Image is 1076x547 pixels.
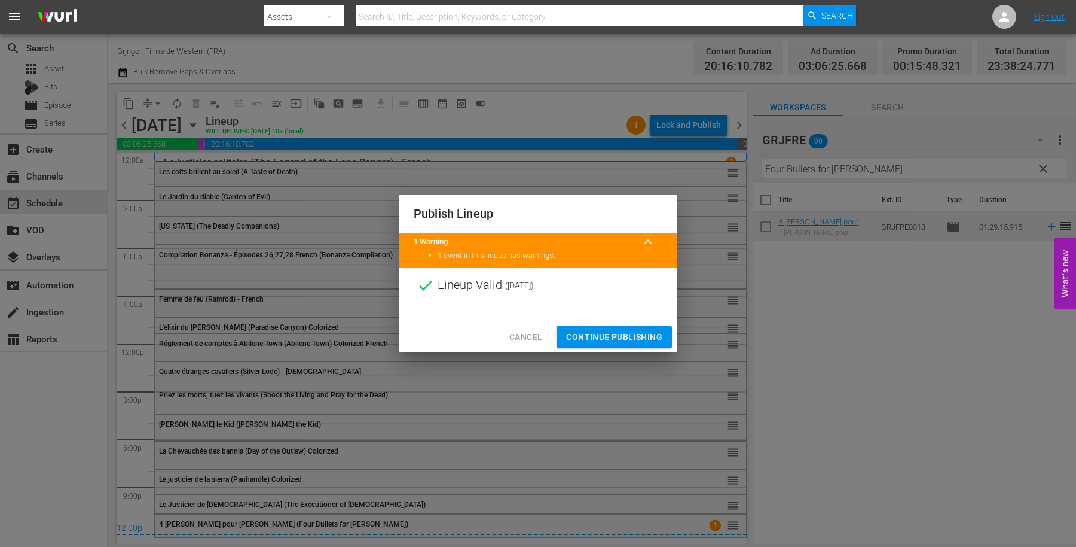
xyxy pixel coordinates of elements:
button: Open Feedback Widget [1054,238,1076,309]
button: Cancel [500,326,552,348]
div: Lineup Valid [399,268,677,303]
a: Sign Out [1034,12,1065,22]
span: Continue Publishing [566,330,662,345]
span: keyboard_arrow_up [641,235,655,249]
span: menu [7,10,22,24]
title: 1 Warning [414,236,634,248]
span: Search [821,5,853,26]
button: keyboard_arrow_up [634,227,662,256]
span: Cancel [509,330,542,345]
li: 1 event in this lineup has warnings. [438,250,662,262]
h2: Publish Lineup [414,204,662,223]
img: ans4CAIJ8jUAAAAAAAAAAAAAAAAAAAAAAAAgQb4GAAAAAAAAAAAAAAAAAAAAAAAAJMjXAAAAAAAAAAAAAAAAAAAAAAAAgAT5G... [29,3,86,31]
span: ( [DATE] ) [505,276,534,294]
button: Continue Publishing [557,326,672,348]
